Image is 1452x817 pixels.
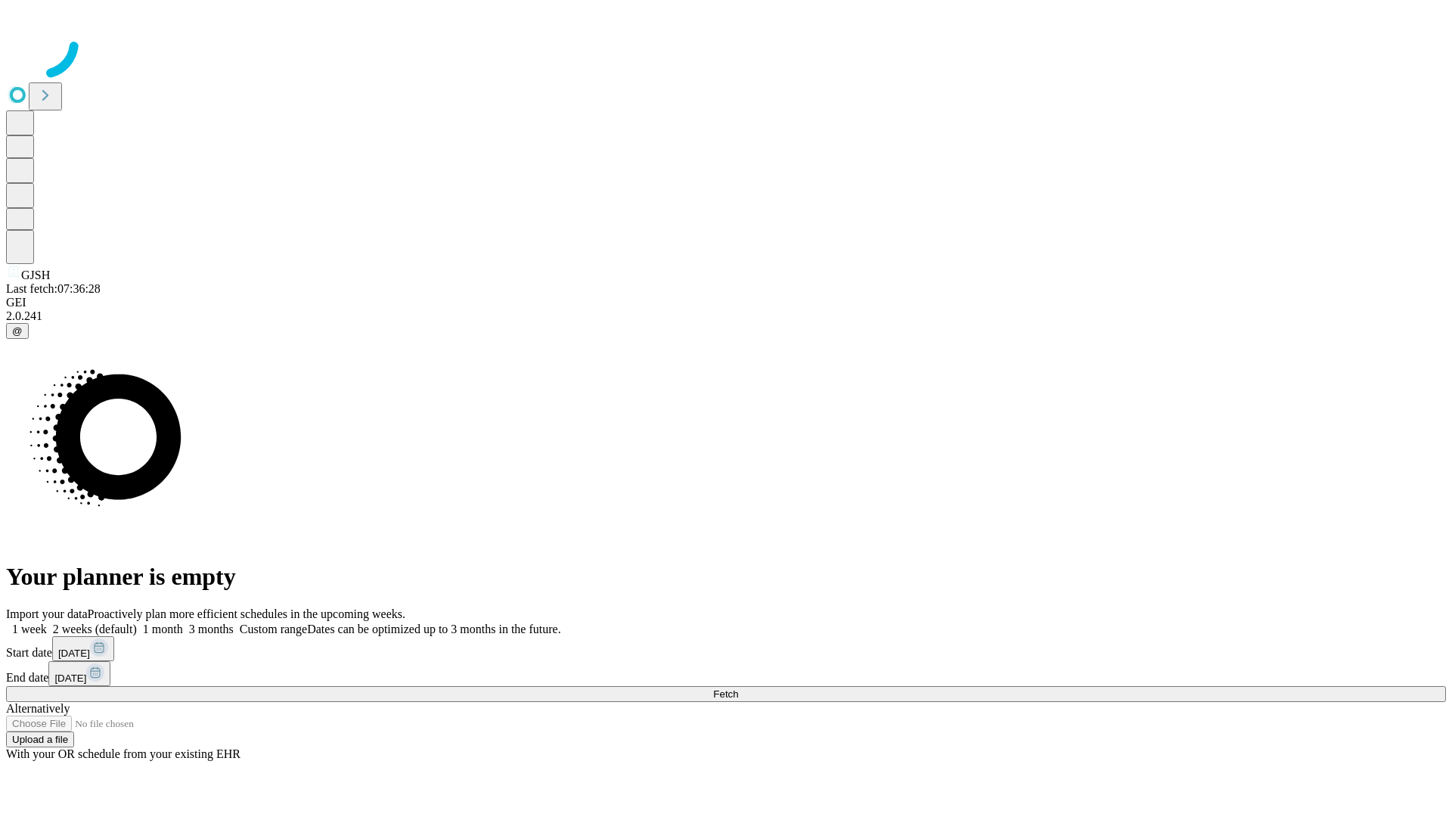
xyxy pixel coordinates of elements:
[6,309,1446,323] div: 2.0.241
[307,623,560,635] span: Dates can be optimized up to 3 months in the future.
[240,623,307,635] span: Custom range
[6,636,1446,661] div: Start date
[12,623,47,635] span: 1 week
[713,688,738,700] span: Fetch
[88,607,405,620] span: Proactively plan more efficient schedules in the upcoming weeks.
[6,296,1446,309] div: GEI
[6,686,1446,702] button: Fetch
[6,747,240,760] span: With your OR schedule from your existing EHR
[6,282,101,295] span: Last fetch: 07:36:28
[6,732,74,747] button: Upload a file
[6,607,88,620] span: Import your data
[58,648,90,659] span: [DATE]
[189,623,234,635] span: 3 months
[21,269,50,281] span: GJSH
[54,673,86,684] span: [DATE]
[6,661,1446,686] div: End date
[6,323,29,339] button: @
[48,661,110,686] button: [DATE]
[6,702,70,715] span: Alternatively
[6,563,1446,591] h1: Your planner is empty
[52,636,114,661] button: [DATE]
[53,623,137,635] span: 2 weeks (default)
[143,623,183,635] span: 1 month
[12,325,23,337] span: @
